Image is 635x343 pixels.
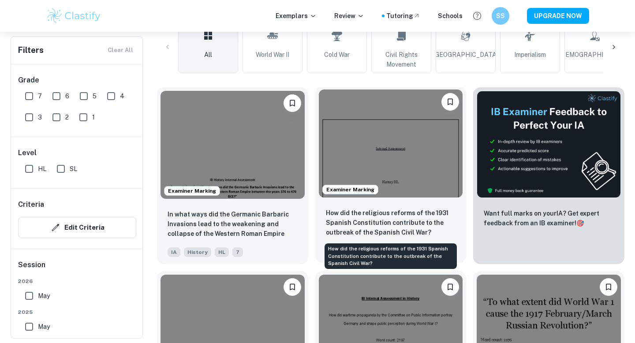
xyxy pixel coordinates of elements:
span: HL [215,247,229,257]
span: 6 [65,91,69,101]
h6: Grade [18,75,136,86]
img: History IA example thumbnail: How did the religious reforms of the 193 [319,89,463,198]
h6: Filters [18,44,44,56]
img: Thumbnail [477,91,621,198]
button: Bookmark [284,94,301,112]
span: History [184,247,211,257]
a: Schools [438,11,463,21]
h6: Level [18,148,136,158]
span: 1 [92,112,95,122]
a: ThumbnailWant full marks on yourIA? Get expert feedback from an IB examiner! [473,87,624,264]
span: World War II [256,50,289,60]
span: Examiner Marking [164,187,220,195]
span: Imperialism [514,50,546,60]
div: How did the religious reforms of the 1931 Spanish Constitution contribute to the outbreak of the ... [325,243,457,269]
span: 3 [38,112,42,122]
button: Help and Feedback [470,8,485,23]
span: All [204,50,212,60]
span: IA [168,247,180,257]
button: Bookmark [600,278,617,296]
p: Review [334,11,364,21]
p: Exemplars [276,11,317,21]
img: Clastify logo [46,7,102,25]
button: UPGRADE NOW [527,8,589,24]
span: 7 [38,91,42,101]
span: SL [70,164,77,174]
button: Bookmark [284,278,301,296]
span: May [38,322,50,332]
span: Civil Rights Movement [375,50,427,69]
span: 2 [65,112,69,122]
span: Cold War [324,50,350,60]
span: Examiner Marking [323,186,378,194]
span: May [38,291,50,301]
span: 2025 [18,308,136,316]
a: Examiner MarkingBookmarkIn what ways did the Germanic Barbaric Invasions lead to the weakening an... [157,87,308,264]
h6: Session [18,260,136,277]
span: 5 [93,91,97,101]
span: 🎯 [576,220,584,227]
span: HL [38,164,46,174]
span: [DEMOGRAPHIC_DATA] [559,50,630,60]
button: Bookmark [441,278,459,296]
button: Bookmark [441,93,459,111]
span: 7 [232,247,243,257]
p: Want full marks on your IA ? Get expert feedback from an IB examiner! [484,209,614,228]
a: Tutoring [386,11,420,21]
img: History IA example thumbnail: In what ways did the Germanic Barbaric I [161,91,305,199]
span: 2026 [18,277,136,285]
span: [GEOGRAPHIC_DATA] [433,50,498,60]
p: How did the religious reforms of the 1931 Spanish Constitution contribute to the outbreak of the ... [326,208,456,237]
a: Examiner MarkingBookmarkHow did the religious reforms of the 1931 Spanish Constitution contribute... [315,87,467,264]
span: 4 [120,91,124,101]
button: SS [492,7,509,25]
h6: SS [496,11,506,21]
h6: Criteria [18,199,44,210]
p: In what ways did the Germanic Barbaric Invasions lead to the weakening and collapse of the Wester... [168,209,298,239]
button: Edit Criteria [18,217,136,238]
